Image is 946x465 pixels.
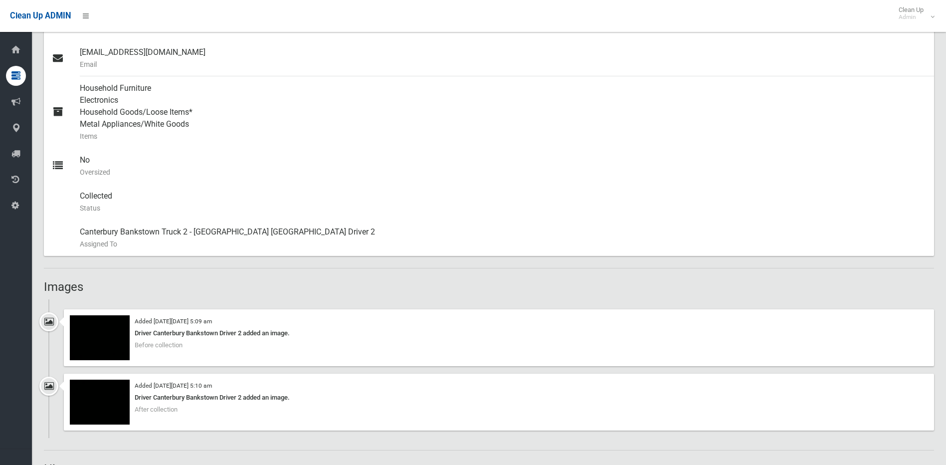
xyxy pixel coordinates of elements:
div: No [80,148,926,184]
span: Before collection [135,341,183,349]
small: Added [DATE][DATE] 5:10 am [135,382,212,389]
small: Admin [899,13,924,21]
small: Assigned To [80,238,926,250]
small: Items [80,130,926,142]
div: [EMAIL_ADDRESS][DOMAIN_NAME] [80,40,926,76]
small: Oversized [80,166,926,178]
span: After collection [135,406,178,413]
div: Household Furniture Electronics Household Goods/Loose Items* Metal Appliances/White Goods [80,76,926,148]
img: 2025-01-0205.09.586824634113757779290.jpg [70,380,130,425]
div: Driver Canterbury Bankstown Driver 2 added an image. [70,392,928,404]
h2: Images [44,280,934,293]
span: Clean Up ADMIN [10,11,71,20]
div: Driver Canterbury Bankstown Driver 2 added an image. [70,327,928,339]
small: Email [80,58,926,70]
div: Canterbury Bankstown Truck 2 - [GEOGRAPHIC_DATA] [GEOGRAPHIC_DATA] Driver 2 [80,220,926,256]
div: Collected [80,184,926,220]
small: Status [80,202,926,214]
a: [EMAIL_ADDRESS][DOMAIN_NAME]Email [44,40,934,76]
small: Added [DATE][DATE] 5:09 am [135,318,212,325]
span: Clean Up [894,6,934,21]
img: 2025-01-0205.09.419024879427088121291.jpg [70,315,130,360]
